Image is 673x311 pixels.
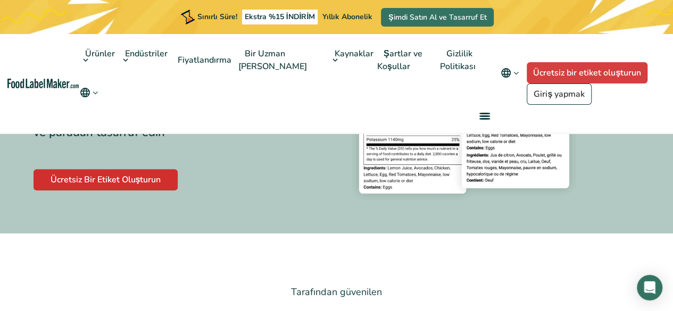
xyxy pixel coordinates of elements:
[34,169,178,190] a: Ücretsiz Bir Etiket Oluşturun
[335,48,373,60] font: Kaynaklar
[637,275,662,300] div: Intercom Messenger'ı açın
[119,34,169,86] a: Endüstriler
[197,12,237,22] font: Sınırlı Süre!
[527,62,647,83] a: Ücretsiz bir etiket oluşturun
[238,34,311,86] a: Bir Uzman [PERSON_NAME]
[527,83,592,105] a: Giriş yapmak
[493,62,527,83] button: Dili değiştir
[79,34,116,86] a: Ürünler
[171,40,236,80] a: Fiyatlandırma
[377,48,422,72] font: Şartlar ve Koşullar
[51,174,161,186] font: Ücretsiz Bir Etiket Oluşturun
[328,34,375,86] a: Kaynaklar
[388,12,486,22] font: Şimdi Satın Al ve Tasarruf Et
[178,54,231,66] font: Fiyatlandırma
[534,88,585,100] font: Giriş yapmak
[440,48,476,72] font: Gizlilik Politikası
[467,99,501,133] a: menü
[7,79,79,88] a: Gıda Etiketi Üreticisi ana sayfası
[322,12,372,22] font: Yıllık Abonelik
[291,285,382,298] font: Tarafından güvenilen
[125,48,168,60] font: Endüstriler
[238,48,307,72] font: Bir Uzman [PERSON_NAME]
[244,12,315,22] font: Ekstra %15 İNDİRİM
[85,48,115,60] font: Ürünler
[377,34,422,86] a: Şartlar ve Koşullar
[381,8,494,27] a: Şimdi Satın Al ve Tasarruf Et
[79,86,99,99] button: Dili değiştir
[533,67,641,79] font: Ücretsiz bir etiket oluşturun
[440,34,480,86] a: Gizlilik Politikası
